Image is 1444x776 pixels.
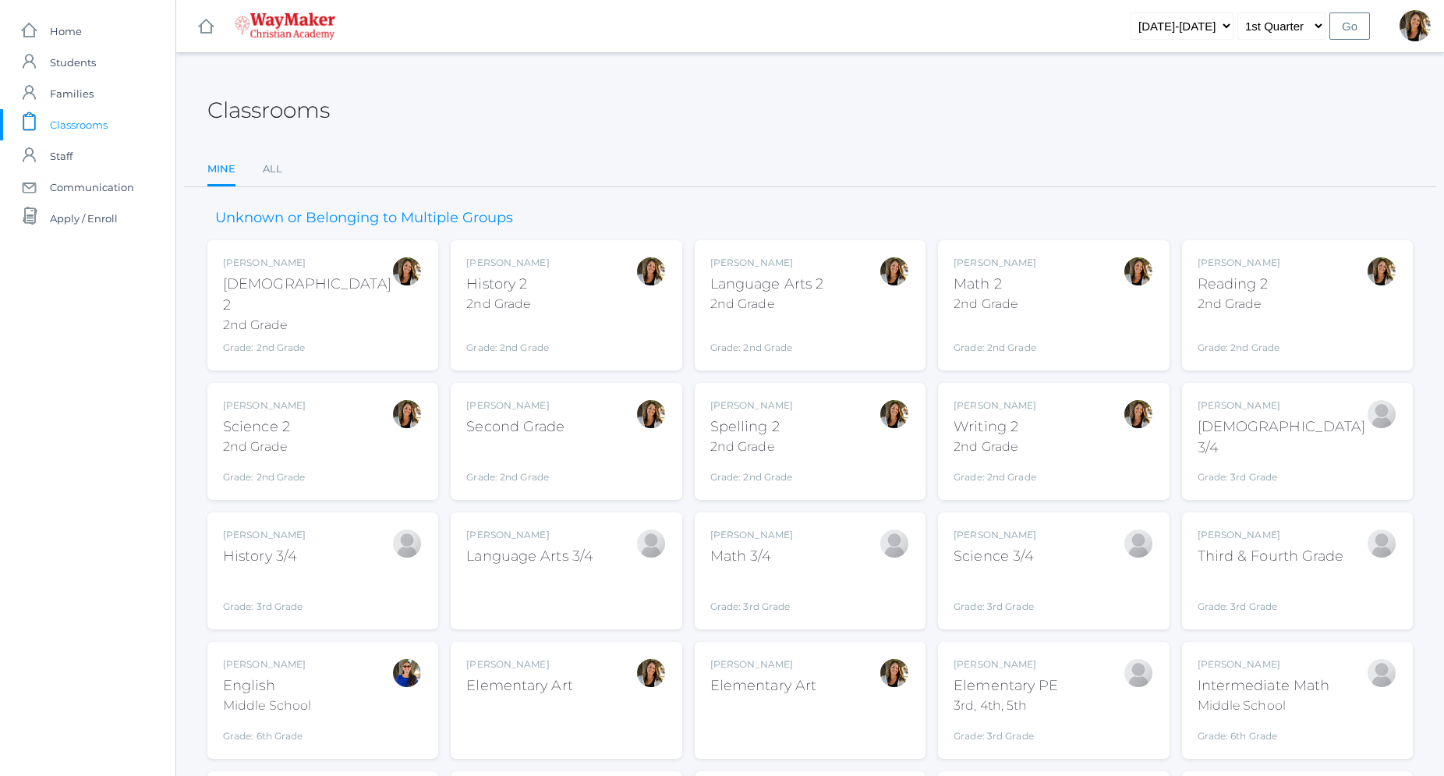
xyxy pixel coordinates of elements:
div: [PERSON_NAME] [954,399,1036,413]
div: Joshua Bennett [1366,528,1397,559]
div: Reading 2 [1198,274,1280,295]
span: Staff [50,140,73,172]
div: Grade: 2nd Grade [954,462,1036,484]
img: 4_waymaker-logo-stack-white.png [235,12,335,40]
span: Apply / Enroll [50,203,118,234]
div: Amber Farnes [1366,256,1397,287]
div: [PERSON_NAME] [223,399,306,413]
div: 2nd Grade [954,438,1036,456]
div: Third & Fourth Grade [1198,546,1344,567]
div: Amber Farnes [635,657,667,689]
div: [PERSON_NAME] [954,256,1036,270]
div: 2nd Grade [710,295,824,314]
div: Math 3/4 [710,546,793,567]
a: Mine [207,154,235,187]
div: Amber Farnes [1123,399,1154,430]
div: Grade: 2nd Grade [710,320,824,355]
div: English [223,675,311,696]
div: Amber Farnes [879,657,910,689]
div: Language Arts 2 [710,274,824,295]
div: [PERSON_NAME] [466,657,572,671]
div: Grade: 3rd Grade [954,573,1036,614]
div: Middle School [1198,696,1330,715]
div: Grade: 2nd Grade [223,462,306,484]
div: Science 2 [223,416,306,438]
div: History 3/4 [223,546,306,567]
div: [PERSON_NAME] [466,528,593,542]
div: Amber Farnes [1123,256,1154,287]
span: Home [50,16,82,47]
span: Classrooms [50,109,108,140]
div: Amber Farnes [879,399,910,430]
div: [PERSON_NAME] [1198,528,1344,542]
div: Intermediate Math [1198,675,1330,696]
div: 2nd Grade [223,438,306,456]
div: Grade: 2nd Grade [466,320,549,355]
div: Stephanie Todhunter [391,657,423,689]
div: Writing 2 [954,416,1036,438]
div: Bonnie Posey [1366,657,1397,689]
div: Grade: 3rd Grade [1198,465,1366,484]
h3: Unknown or Belonging to Multiple Groups [207,211,521,226]
span: Students [50,47,96,78]
div: Amber Farnes [391,256,423,287]
div: [PERSON_NAME] [710,528,793,542]
div: Elementary Art [710,675,816,696]
div: Grade: 2nd Grade [466,444,565,484]
div: [PERSON_NAME] [954,528,1036,542]
div: Grade: 6th Grade [223,721,311,743]
div: [DEMOGRAPHIC_DATA] 3/4 [1198,416,1366,459]
div: Spelling 2 [710,416,793,438]
div: 2nd Grade [466,295,549,314]
div: Grade: 3rd Grade [1198,573,1344,614]
div: Amber Farnes [879,256,910,287]
div: Joshua Bennett [391,528,423,559]
div: Joshua Bennett [1123,657,1154,689]
div: Grade: 2nd Grade [1198,320,1280,355]
div: Amber Farnes [391,399,423,430]
div: [PERSON_NAME] [1198,256,1280,270]
input: Go [1329,12,1370,40]
div: Language Arts 3/4 [466,546,593,567]
span: Families [50,78,94,109]
div: Amber Farnes [635,399,667,430]
div: [PERSON_NAME] [1198,399,1366,413]
div: Joshua Bennett [879,528,910,559]
div: [PERSON_NAME] [710,657,816,671]
span: Communication [50,172,134,203]
div: Grade: 2nd Grade [223,341,391,355]
div: [PERSON_NAME] [223,657,311,671]
div: [PERSON_NAME] [954,657,1058,671]
div: Math 2 [954,274,1036,295]
div: 2nd Grade [954,295,1036,314]
div: Grade: 2nd Grade [954,320,1036,355]
div: [PERSON_NAME] [223,256,391,270]
div: Second Grade [466,416,565,438]
div: Joshua Bennett [1366,399,1397,430]
div: 3rd, 4th, 5th [954,696,1058,715]
div: Grade: 2nd Grade [710,462,793,484]
div: Grade: 3rd Grade [954,721,1058,743]
div: Amber Farnes [635,256,667,287]
div: [DEMOGRAPHIC_DATA] 2 [223,274,391,316]
div: [PERSON_NAME] [466,256,549,270]
div: Grade: 3rd Grade [223,573,306,614]
div: Joshua Bennett [1123,528,1154,559]
div: 2nd Grade [1198,295,1280,314]
div: Joshua Bennett [635,528,667,559]
div: Grade: 6th Grade [1198,721,1330,743]
div: [PERSON_NAME] [223,528,306,542]
div: Middle School [223,696,311,715]
div: Elementary PE [954,675,1058,696]
div: Science 3/4 [954,546,1036,567]
div: 2nd Grade [223,316,391,335]
a: All [263,154,282,185]
div: History 2 [466,274,549,295]
div: [PERSON_NAME] [710,399,793,413]
div: [PERSON_NAME] [1198,657,1330,671]
div: Grade: 3rd Grade [710,573,793,614]
div: [PERSON_NAME] [466,399,565,413]
h2: Classrooms [207,98,330,122]
div: Amber Farnes [1400,10,1431,41]
div: 2nd Grade [710,438,793,456]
